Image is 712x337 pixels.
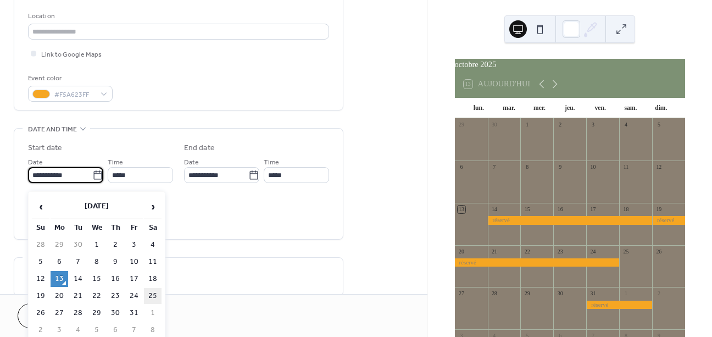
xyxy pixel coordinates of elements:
[69,254,87,270] td: 7
[69,237,87,253] td: 30
[491,248,498,256] div: 21
[107,220,124,236] th: Th
[125,220,143,236] th: Fr
[32,220,49,236] th: Su
[51,271,68,287] td: 13
[655,121,663,129] div: 5
[455,59,685,71] div: octobre 2025
[589,248,597,256] div: 24
[589,290,597,298] div: 31
[524,290,531,298] div: 29
[88,288,105,304] td: 22
[488,216,653,224] div: réservé
[655,163,663,171] div: 12
[589,206,597,213] div: 17
[144,271,162,287] td: 18
[88,271,105,287] td: 15
[491,206,498,213] div: 14
[557,290,564,298] div: 30
[88,220,105,236] th: We
[144,254,162,270] td: 11
[51,237,68,253] td: 29
[125,254,143,270] td: 10
[69,305,87,321] td: 28
[51,254,68,270] td: 6
[494,98,524,119] div: mar.
[32,305,49,321] td: 26
[464,98,494,119] div: lun.
[51,195,143,219] th: [DATE]
[455,258,620,267] div: réservé
[125,288,143,304] td: 24
[264,157,279,168] span: Time
[184,142,215,154] div: End date
[28,10,327,22] div: Location
[491,121,498,129] div: 30
[88,254,105,270] td: 8
[524,248,531,256] div: 22
[144,288,162,304] td: 25
[69,271,87,287] td: 14
[41,49,102,60] span: Link to Google Maps
[557,206,564,213] div: 16
[458,290,465,298] div: 27
[28,142,62,154] div: Start date
[32,196,49,218] span: ‹
[655,206,663,213] div: 19
[88,305,105,321] td: 29
[144,196,161,218] span: ›
[458,163,465,171] div: 6
[51,288,68,304] td: 20
[107,254,124,270] td: 9
[524,163,531,171] div: 8
[144,237,162,253] td: 4
[646,98,676,119] div: dim.
[458,206,465,213] div: 13
[32,288,49,304] td: 19
[557,163,564,171] div: 9
[655,290,663,298] div: 2
[107,305,124,321] td: 30
[586,301,652,309] div: réservé
[622,248,630,256] div: 25
[491,163,498,171] div: 7
[655,248,663,256] div: 26
[108,157,123,168] span: Time
[557,248,564,256] div: 23
[125,237,143,253] td: 3
[125,271,143,287] td: 17
[585,98,615,119] div: ven.
[69,288,87,304] td: 21
[615,98,646,119] div: sam.
[18,303,85,328] button: Cancel
[28,124,77,135] span: Date and time
[107,237,124,253] td: 2
[54,89,95,101] span: #F5A623FF
[51,305,68,321] td: 27
[458,121,465,129] div: 29
[524,206,531,213] div: 15
[524,121,531,129] div: 1
[144,220,162,236] th: Sa
[144,305,162,321] td: 1
[184,157,199,168] span: Date
[622,290,630,298] div: 1
[125,305,143,321] td: 31
[555,98,585,119] div: jeu.
[589,163,597,171] div: 10
[622,163,630,171] div: 11
[107,288,124,304] td: 23
[524,98,554,119] div: mer.
[88,237,105,253] td: 1
[107,271,124,287] td: 16
[28,157,43,168] span: Date
[557,121,564,129] div: 2
[28,73,110,84] div: Event color
[32,237,49,253] td: 28
[652,216,685,224] div: réservé
[622,121,630,129] div: 4
[458,248,465,256] div: 20
[491,290,498,298] div: 28
[589,121,597,129] div: 3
